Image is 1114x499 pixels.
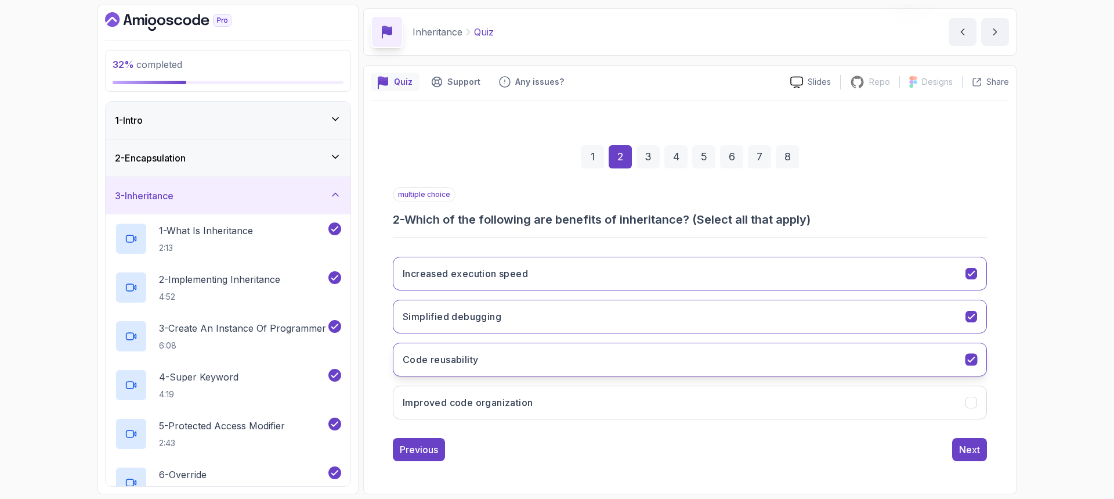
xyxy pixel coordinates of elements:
[393,187,455,202] p: multiple choice
[922,76,953,88] p: Designs
[609,145,632,168] div: 2
[400,443,438,457] div: Previous
[115,222,341,255] button: 1-What Is Inheritance2:13
[515,76,564,88] p: Any issues?
[159,291,280,303] p: 4:52
[981,18,1009,46] button: next content
[748,145,771,168] div: 7
[393,386,987,419] button: Improved code organization
[393,211,987,228] h3: 2 - Which of the following are benefits of inheritance? (Select all that apply)
[869,76,890,88] p: Repo
[403,353,478,367] h3: Code reusability
[692,145,715,168] div: 5
[115,151,186,165] h3: 2 - Encapsulation
[159,272,280,286] p: 2 - Implementing Inheritance
[159,389,238,400] p: 4:19
[115,418,341,450] button: 5-Protected Access Modifier2:43
[371,73,419,91] button: quiz button
[159,486,207,498] p: 5:56
[106,102,350,139] button: 1-Intro
[159,419,285,433] p: 5 - Protected Access Modifier
[393,300,987,333] button: Simplified debugging
[393,343,987,376] button: Code reusability
[159,437,285,449] p: 2:43
[115,271,341,304] button: 2-Implementing Inheritance4:52
[403,396,533,410] h3: Improved code organization
[581,145,604,168] div: 1
[474,25,494,39] p: Quiz
[115,189,173,203] h3: 3 - Inheritance
[986,76,1009,88] p: Share
[447,76,480,88] p: Support
[159,370,238,384] p: 4 - Super Keyword
[159,242,253,254] p: 2:13
[159,224,253,238] p: 1 - What Is Inheritance
[393,438,445,461] button: Previous
[394,76,413,88] p: Quiz
[424,73,487,91] button: Support button
[115,369,341,401] button: 4-Super Keyword4:19
[115,113,143,127] h3: 1 - Intro
[664,145,688,168] div: 4
[808,76,831,88] p: Slides
[115,320,341,353] button: 3-Create An Instance Of Programmer6:08
[413,25,462,39] p: Inheritance
[159,321,326,335] p: 3 - Create An Instance Of Programmer
[106,177,350,214] button: 3-Inheritance
[776,145,799,168] div: 8
[115,466,341,499] button: 6-Override5:56
[492,73,571,91] button: Feedback button
[949,18,976,46] button: previous content
[403,310,501,324] h3: Simplified debugging
[105,12,258,31] a: Dashboard
[952,438,987,461] button: Next
[720,145,743,168] div: 6
[113,59,182,70] span: completed
[159,468,207,482] p: 6 - Override
[636,145,660,168] div: 3
[393,257,987,290] button: Increased execution speed
[959,443,980,457] div: Next
[106,139,350,177] button: 2-Encapsulation
[159,340,326,351] p: 6:08
[962,76,1009,88] button: Share
[113,59,134,70] span: 32 %
[781,76,840,88] a: Slides
[403,267,528,281] h3: Increased execution speed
